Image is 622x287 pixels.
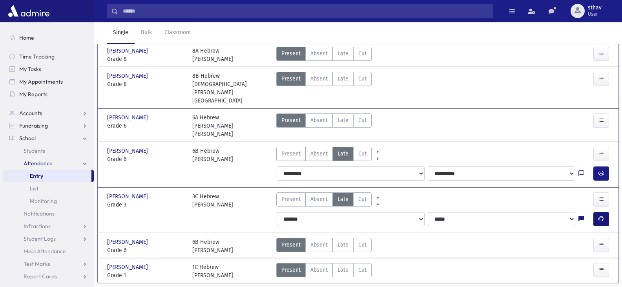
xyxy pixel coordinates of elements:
div: AttTypes [276,72,372,105]
span: Late [337,116,348,124]
span: Late [337,241,348,249]
span: Fundraising [19,122,48,129]
span: [PERSON_NAME] [107,72,150,80]
a: Attendance [3,157,94,170]
span: Cut [358,195,367,203]
a: Infractions [3,220,94,232]
div: 8A Hebrew [PERSON_NAME] [192,47,233,63]
img: AdmirePro [6,3,51,19]
span: Report Cards [24,273,57,280]
a: My Reports [3,88,94,101]
span: Present [281,75,301,83]
span: Attendance [24,160,53,167]
span: Cut [358,49,367,58]
span: Entry [30,172,43,179]
span: Present [281,49,301,58]
span: Grade 6 [107,155,184,163]
a: Students [3,144,94,157]
div: 6B Hebrew [PERSON_NAME] [192,238,233,254]
span: School [19,135,36,142]
a: My Tasks [3,63,94,75]
span: Absent [310,266,328,274]
div: AttTypes [276,192,372,209]
span: Meal Attendance [24,248,66,255]
div: AttTypes [276,47,372,63]
span: Absent [310,241,328,249]
span: Late [337,195,348,203]
span: Absent [310,116,328,124]
span: [PERSON_NAME] [107,147,150,155]
a: List [3,182,94,195]
a: Home [3,31,94,44]
a: Bulk [135,22,158,44]
div: AttTypes [276,147,372,163]
div: AttTypes [276,238,372,254]
span: Monitoring [30,197,57,205]
span: Late [337,75,348,83]
div: AttTypes [276,113,372,138]
div: 6A Hebrew [PERSON_NAME] [PERSON_NAME] [192,113,270,138]
span: Home [19,34,34,41]
span: Cut [358,150,367,158]
a: Time Tracking [3,50,94,63]
a: Classroom [158,22,197,44]
span: Cut [358,241,367,249]
span: Students [24,147,45,154]
div: 6B Hebrew [PERSON_NAME] [192,147,233,163]
a: School [3,132,94,144]
span: Present [281,150,301,158]
span: Student Logs [24,235,56,242]
a: Meal Attendance [3,245,94,258]
span: Grade 3 [107,201,184,209]
a: Test Marks [3,258,94,270]
span: Accounts [19,110,42,117]
div: 8B Hebrew [DEMOGRAPHIC_DATA][PERSON_NAME][GEOGRAPHIC_DATA] [192,72,270,105]
a: Student Logs [3,232,94,245]
a: Entry [3,170,91,182]
span: Absent [310,150,328,158]
span: Present [281,116,301,124]
span: Absent [310,75,328,83]
span: [PERSON_NAME] [107,238,150,246]
a: Fundraising [3,119,94,132]
a: Single [107,22,135,44]
a: My Appointments [3,75,94,88]
span: Cut [358,116,367,124]
span: Time Tracking [19,53,55,60]
span: User [588,11,602,17]
input: Search [118,4,493,18]
span: List [30,185,38,192]
span: Cut [358,75,367,83]
span: Late [337,150,348,158]
span: [PERSON_NAME] [107,47,150,55]
span: Late [337,266,348,274]
span: [PERSON_NAME] [107,192,150,201]
span: Notifications [24,210,55,217]
span: [PERSON_NAME] [107,263,150,271]
a: Notifications [3,207,94,220]
span: Late [337,49,348,58]
span: My Appointments [19,78,63,85]
span: Grade 1 [107,271,184,280]
span: Test Marks [24,260,50,267]
span: My Tasks [19,66,41,73]
span: Present [281,195,301,203]
span: [PERSON_NAME] [107,113,150,122]
span: Grade 6 [107,122,184,130]
span: Grade 8 [107,80,184,88]
div: 3C Hebrew [PERSON_NAME] [192,192,233,209]
span: sthav [588,5,602,11]
span: Grade 8 [107,55,184,63]
span: Present [281,241,301,249]
span: Grade 6 [107,246,184,254]
span: Cut [358,266,367,274]
span: Absent [310,195,328,203]
div: 1C Hebrew [PERSON_NAME] [192,263,233,280]
a: Monitoring [3,195,94,207]
a: Report Cards [3,270,94,283]
span: Absent [310,49,328,58]
span: My Reports [19,91,47,98]
span: Infractions [24,223,51,230]
span: Present [281,266,301,274]
div: AttTypes [276,263,372,280]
